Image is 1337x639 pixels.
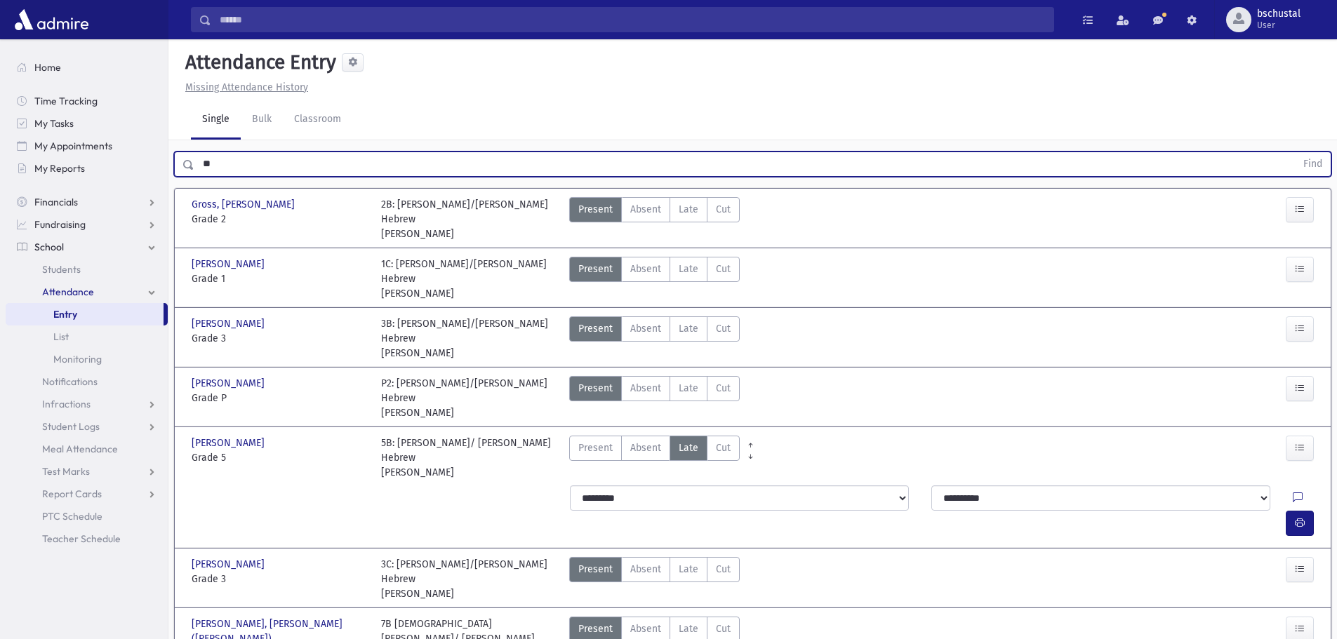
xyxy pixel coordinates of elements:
[578,262,613,276] span: Present
[53,308,77,321] span: Entry
[6,370,168,393] a: Notifications
[42,443,118,455] span: Meal Attendance
[42,285,94,298] span: Attendance
[34,95,98,107] span: Time Tracking
[180,81,308,93] a: Missing Attendance History
[192,450,367,465] span: Grade 5
[34,218,86,231] span: Fundraising
[6,157,168,180] a: My Reports
[192,316,267,331] span: [PERSON_NAME]
[191,100,241,140] a: Single
[34,162,85,175] span: My Reports
[569,376,740,420] div: AttTypes
[1295,152,1331,176] button: Find
[569,436,740,480] div: AttTypes
[6,236,168,258] a: School
[42,465,90,478] span: Test Marks
[34,61,61,74] span: Home
[6,483,168,505] a: Report Cards
[578,321,613,336] span: Present
[185,81,308,93] u: Missing Attendance History
[6,393,168,415] a: Infractions
[42,263,81,276] span: Students
[679,321,698,336] span: Late
[6,460,168,483] a: Test Marks
[679,262,698,276] span: Late
[42,532,121,545] span: Teacher Schedule
[6,505,168,527] a: PTC Schedule
[6,90,168,112] a: Time Tracking
[1257,20,1301,31] span: User
[192,391,367,405] span: Grade P
[578,621,613,636] span: Present
[42,510,102,523] span: PTC Schedule
[6,112,168,135] a: My Tasks
[716,381,731,396] span: Cut
[716,440,731,455] span: Cut
[34,140,112,152] span: My Appointments
[716,562,731,577] span: Cut
[6,438,168,460] a: Meal Attendance
[569,557,740,601] div: AttTypes
[6,258,168,281] a: Students
[211,7,1053,32] input: Search
[6,303,164,325] a: Entry
[192,572,367,586] span: Grade 3
[679,202,698,217] span: Late
[381,197,557,241] div: 2B: [PERSON_NAME]/[PERSON_NAME] Hebrew [PERSON_NAME]
[679,562,698,577] span: Late
[6,213,168,236] a: Fundraising
[192,557,267,572] span: [PERSON_NAME]
[1257,8,1301,20] span: bschustal
[630,321,661,336] span: Absent
[53,330,69,343] span: List
[241,100,283,140] a: Bulk
[192,257,267,271] span: [PERSON_NAME]
[578,440,613,455] span: Present
[34,241,64,253] span: School
[34,117,74,130] span: My Tasks
[6,348,168,370] a: Monitoring
[569,316,740,361] div: AttTypes
[192,436,267,450] span: [PERSON_NAME]
[381,257,557,301] div: 1C: [PERSON_NAME]/[PERSON_NAME] Hebrew [PERSON_NAME]
[6,527,168,550] a: Teacher Schedule
[716,202,731,217] span: Cut
[630,440,661,455] span: Absent
[192,212,367,227] span: Grade 2
[381,376,557,420] div: P2: [PERSON_NAME]/[PERSON_NAME] Hebrew [PERSON_NAME]
[192,197,298,212] span: Gross, [PERSON_NAME]
[6,415,168,438] a: Student Logs
[578,381,613,396] span: Present
[578,202,613,217] span: Present
[42,420,100,433] span: Student Logs
[716,262,731,276] span: Cut
[42,398,91,410] span: Infractions
[381,557,557,601] div: 3C: [PERSON_NAME]/[PERSON_NAME] Hebrew [PERSON_NAME]
[180,51,336,74] h5: Attendance Entry
[569,197,740,241] div: AttTypes
[381,436,557,480] div: 5B: [PERSON_NAME]/ [PERSON_NAME] Hebrew [PERSON_NAME]
[578,562,613,577] span: Present
[42,487,102,500] span: Report Cards
[679,440,698,455] span: Late
[192,271,367,286] span: Grade 1
[679,381,698,396] span: Late
[42,375,98,388] span: Notifications
[6,325,168,348] a: List
[381,316,557,361] div: 3B: [PERSON_NAME]/[PERSON_NAME] Hebrew [PERSON_NAME]
[6,191,168,213] a: Financials
[630,562,661,577] span: Absent
[6,281,168,303] a: Attendance
[6,135,168,157] a: My Appointments
[192,376,267,391] span: [PERSON_NAME]
[630,381,661,396] span: Absent
[6,56,168,79] a: Home
[11,6,92,34] img: AdmirePro
[716,321,731,336] span: Cut
[630,262,661,276] span: Absent
[53,353,102,365] span: Monitoring
[192,331,367,346] span: Grade 3
[630,621,661,636] span: Absent
[630,202,661,217] span: Absent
